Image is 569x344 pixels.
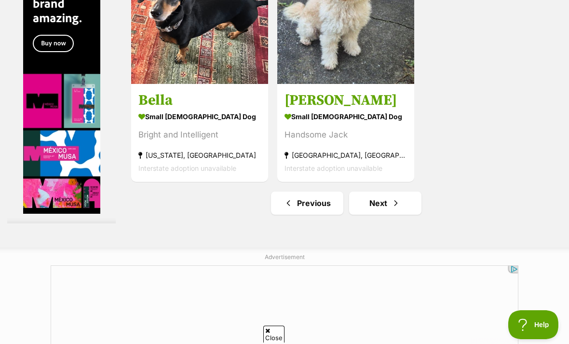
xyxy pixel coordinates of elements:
a: Bella small [DEMOGRAPHIC_DATA] Dog Bright and Intelligent [US_STATE], [GEOGRAPHIC_DATA] Interstat... [131,84,268,182]
strong: [US_STATE], [GEOGRAPHIC_DATA] [138,149,261,162]
a: Next page [349,192,421,215]
strong: [GEOGRAPHIC_DATA], [GEOGRAPHIC_DATA] [284,149,407,162]
h3: [PERSON_NAME] [284,91,407,110]
span: Interstate adoption unavailable [138,164,236,172]
a: Previous page [271,192,343,215]
div: Bright and Intelligent [138,128,261,141]
a: [PERSON_NAME] small [DEMOGRAPHIC_DATA] Dog Handsome Jack [GEOGRAPHIC_DATA], [GEOGRAPHIC_DATA] Int... [277,84,414,182]
strong: small [DEMOGRAPHIC_DATA] Dog [284,110,407,124]
strong: small [DEMOGRAPHIC_DATA] Dog [138,110,261,124]
span: Close [263,326,284,343]
span: Interstate adoption unavailable [284,164,382,172]
div: Handsome Jack [284,128,407,141]
nav: Pagination [130,192,562,215]
iframe: Help Scout Beacon - Open [508,310,559,339]
h3: Bella [138,91,261,110]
